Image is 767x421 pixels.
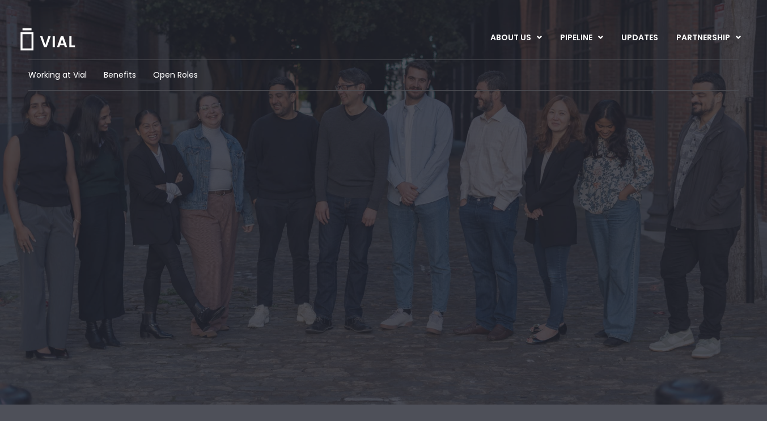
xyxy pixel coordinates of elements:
[153,69,198,81] a: Open Roles
[667,28,750,48] a: PARTNERSHIPMenu Toggle
[28,69,87,81] a: Working at Vial
[551,28,612,48] a: PIPELINEMenu Toggle
[612,28,667,48] a: UPDATES
[481,28,550,48] a: ABOUT USMenu Toggle
[19,28,76,50] img: Vial Logo
[104,69,136,81] a: Benefits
